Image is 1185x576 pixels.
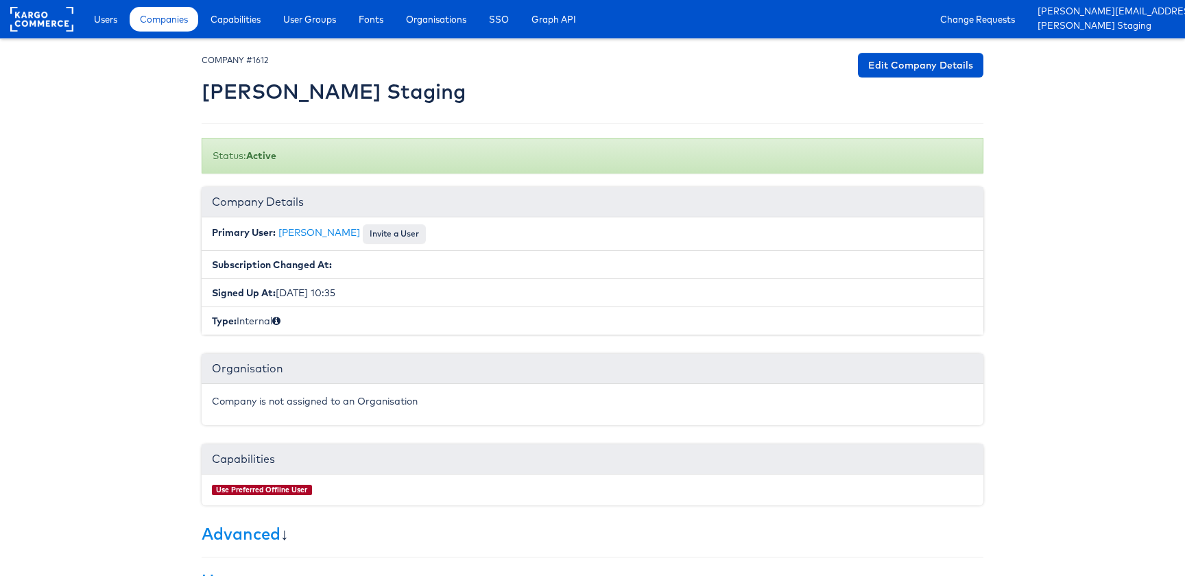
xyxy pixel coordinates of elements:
[202,307,983,335] li: Internal
[202,444,983,475] div: Capabilities
[202,138,983,173] div: Status:
[272,315,280,327] span: Internal (staff) or External (client)
[211,12,261,26] span: Capabilities
[200,7,271,32] a: Capabilities
[202,354,983,384] div: Organisation
[283,12,336,26] span: User Groups
[396,7,477,32] a: Organisations
[359,12,383,26] span: Fonts
[140,12,188,26] span: Companies
[202,55,269,65] small: COMPANY #1612
[489,12,509,26] span: SSO
[531,12,576,26] span: Graph API
[479,7,519,32] a: SSO
[130,7,198,32] a: Companies
[930,7,1025,32] a: Change Requests
[212,259,332,271] b: Subscription Changed At:
[84,7,128,32] a: Users
[212,287,276,299] b: Signed Up At:
[216,485,307,494] a: Use Preferred Offline User
[1038,19,1175,34] a: [PERSON_NAME] Staging
[94,12,117,26] span: Users
[246,149,276,162] b: Active
[202,523,280,544] a: Advanced
[212,315,237,327] b: Type:
[202,187,983,217] div: Company Details
[278,226,360,239] a: [PERSON_NAME]
[202,525,983,542] h3: ↓
[406,12,466,26] span: Organisations
[1038,5,1175,19] a: [PERSON_NAME][EMAIL_ADDRESS][PERSON_NAME][DOMAIN_NAME]
[202,80,466,103] h2: [PERSON_NAME] Staging
[212,226,276,239] b: Primary User:
[363,224,426,243] button: Invite a User
[348,7,394,32] a: Fonts
[521,7,586,32] a: Graph API
[273,7,346,32] a: User Groups
[858,53,983,77] a: Edit Company Details
[202,278,983,307] li: [DATE] 10:35
[212,394,973,408] p: Company is not assigned to an Organisation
